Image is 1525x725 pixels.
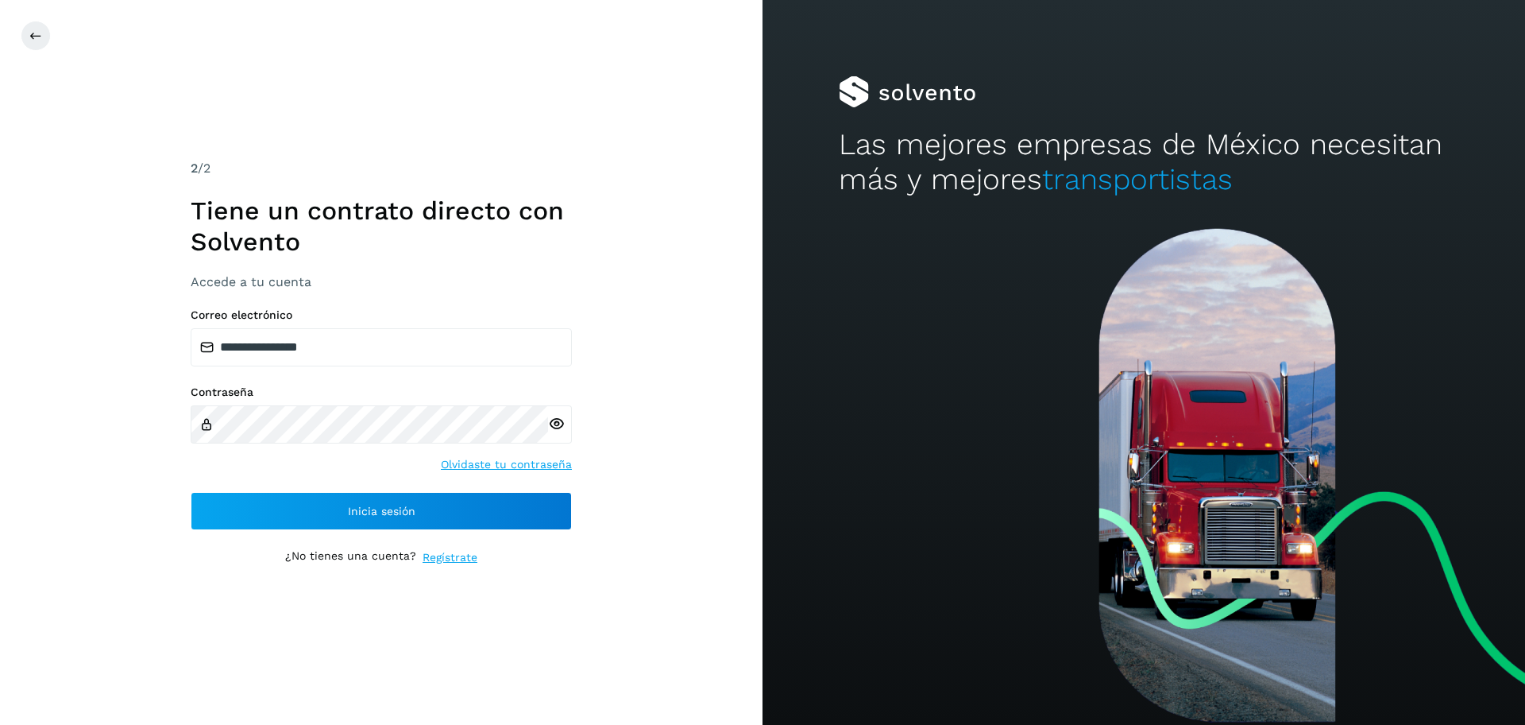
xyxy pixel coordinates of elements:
[191,492,572,530] button: Inicia sesión
[191,308,572,322] label: Correo electrónico
[348,506,415,517] span: Inicia sesión
[191,274,572,289] h3: Accede a tu cuenta
[191,159,572,178] div: /2
[423,549,477,566] a: Regístrate
[191,386,572,399] label: Contraseña
[191,161,198,176] span: 2
[191,196,572,257] h1: Tiene un contrato directo con Solvento
[1042,162,1233,196] span: transportistas
[441,456,572,473] a: Olvidaste tu contraseña
[285,549,416,566] p: ¿No tienes una cuenta?
[839,127,1449,198] h2: Las mejores empresas de México necesitan más y mejores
